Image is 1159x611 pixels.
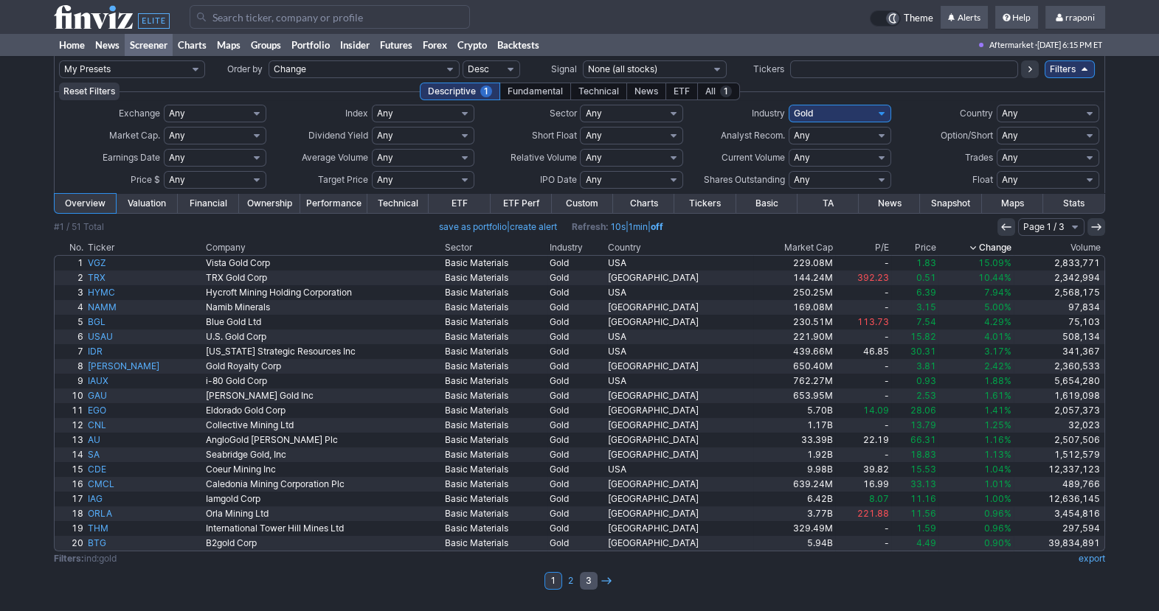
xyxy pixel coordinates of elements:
[835,433,891,447] a: 22.19
[55,521,86,536] a: 19
[204,462,443,477] a: Coeur Mining Inc
[916,375,936,386] span: 0.93
[910,478,936,489] span: 33.13
[835,418,891,433] a: -
[938,300,1014,315] a: 5.00%
[891,270,938,285] a: 0.51
[606,270,753,285] a: [GEOGRAPHIC_DATA]
[55,492,86,506] a: 17
[491,194,552,213] a: ETF Perf
[753,418,836,433] a: 1.17B
[204,329,443,344] a: U.S. Gold Corp
[978,257,1011,268] span: 15.09%
[891,344,938,359] a: 30.31
[86,477,204,492] a: CMCL
[547,492,606,506] a: Gold
[204,388,443,403] a: [PERSON_NAME] Gold Inc
[606,359,753,374] a: [GEOGRAPHIC_DATA]
[204,477,443,492] a: Caledonia Mining Corporation Plc
[1014,477,1104,492] a: 489,766
[55,194,116,213] a: Overview
[204,492,443,506] a: Iamgold Corp
[920,194,981,213] a: Snapshot
[547,521,606,536] a: Gold
[443,462,548,477] a: Basic Materials
[916,390,936,401] span: 2.53
[55,344,86,359] a: 7
[916,316,936,327] span: 7.54
[938,329,1014,344] a: 4.01%
[938,492,1014,506] a: 1.00%
[570,83,627,100] div: Technical
[443,270,548,285] a: Basic Materials
[335,34,375,56] a: Insider
[938,521,1014,536] a: 0.96%
[55,374,86,388] a: 9
[547,477,606,492] a: Gold
[891,359,938,374] a: 3.81
[547,418,606,433] a: Gold
[547,403,606,418] a: Gold
[86,329,204,344] a: USAU
[835,462,891,477] a: 39.82
[863,405,889,416] span: 14.09
[651,221,663,232] a: off
[204,256,443,270] a: Vista Gold Corp
[736,194,798,213] a: Basic
[606,477,753,492] a: [GEOGRAPHIC_DATA]
[178,194,239,213] a: Financial
[835,344,891,359] a: 46.85
[753,256,836,270] a: 229.08M
[857,316,889,327] span: 113.73
[86,506,204,521] a: ORLA
[443,300,548,315] a: Basic Materials
[86,315,204,329] a: BGL
[753,270,836,285] a: 144.24M
[1045,60,1095,78] a: Filters
[626,83,666,100] div: News
[443,521,548,536] a: Basic Materials
[443,447,548,462] a: Basic Materials
[938,374,1014,388] a: 1.88%
[86,433,204,447] a: AU
[443,285,548,300] a: Basic Materials
[204,418,443,433] a: Collective Mining Ltd
[375,34,418,56] a: Futures
[629,221,648,232] a: 1min
[910,405,936,416] span: 28.06
[910,346,936,357] span: 30.31
[204,506,443,521] a: Orla Mining Ltd
[857,508,889,519] span: 221.88
[443,477,548,492] a: Basic Materials
[984,508,1011,519] span: 0.96%
[753,300,836,315] a: 169.08M
[204,270,443,285] a: TRX Gold Corp
[941,6,988,29] a: Alerts
[835,270,891,285] a: 392.23
[1014,506,1104,521] a: 3,454,816
[984,360,1011,371] span: 2.42%
[753,433,836,447] a: 33.39B
[753,315,836,329] a: 230.51M
[54,34,90,56] a: Home
[59,83,120,100] button: Reset Filters
[367,194,429,213] a: Technical
[55,462,86,477] a: 15
[1065,12,1095,23] span: rraponi
[492,34,544,56] a: Backtests
[452,34,492,56] a: Crypto
[55,270,86,285] a: 2
[55,433,86,447] a: 13
[1014,447,1104,462] a: 1,512,579
[891,300,938,315] a: 3.15
[891,388,938,403] a: 2.53
[1014,300,1104,315] a: 97,834
[1014,521,1104,536] a: 297,594
[547,270,606,285] a: Gold
[665,83,698,100] div: ETF
[916,272,936,283] span: 0.51
[891,285,938,300] a: 6.39
[1043,194,1104,213] a: Stats
[90,34,125,56] a: News
[938,462,1014,477] a: 1.04%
